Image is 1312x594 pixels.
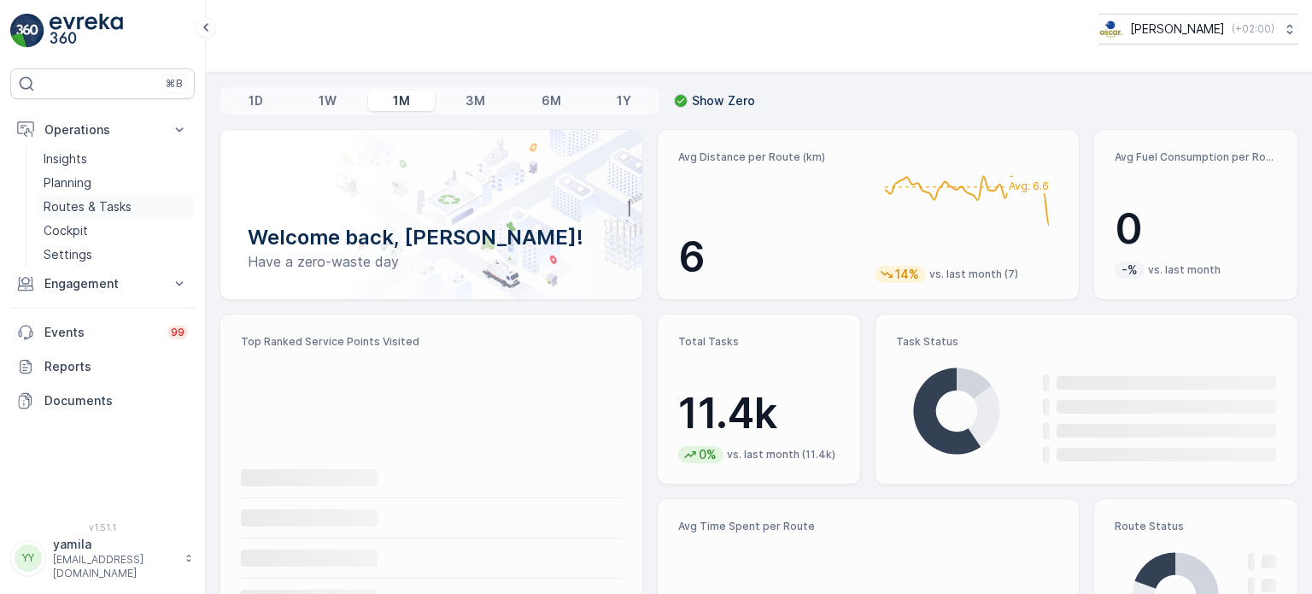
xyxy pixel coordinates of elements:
[10,267,195,301] button: Engagement
[249,92,263,109] p: 1D
[1098,14,1298,44] button: [PERSON_NAME](+02:00)
[727,448,835,462] p: vs. last month (11.4k)
[617,92,631,109] p: 1Y
[241,335,622,349] p: Top Ranked Service Points Visited
[1115,150,1277,164] p: Avg Fuel Consumption per Route (lt)
[37,195,195,219] a: Routes & Tasks
[466,92,485,109] p: 3M
[319,92,337,109] p: 1W
[1098,20,1123,38] img: basis-logo_rgb2x.png
[678,520,862,533] p: Avg Time Spent per Route
[171,326,184,339] p: 99
[678,150,862,164] p: Avg Distance per Route (km)
[692,92,755,109] p: Show Zero
[53,536,176,553] p: yamila
[44,150,87,168] p: Insights
[44,324,157,341] p: Events
[542,92,561,109] p: 6M
[10,350,195,384] a: Reports
[15,544,42,572] div: YY
[44,275,161,292] p: Engagement
[10,522,195,532] span: v 1.51.1
[1120,262,1139,279] p: -%
[37,147,195,171] a: Insights
[44,222,88,239] p: Cockpit
[697,446,718,463] p: 0%
[10,536,195,580] button: YYyamila[EMAIL_ADDRESS][DOMAIN_NAME]
[44,121,161,138] p: Operations
[678,335,840,349] p: Total Tasks
[37,171,195,195] a: Planning
[44,392,188,409] p: Documents
[44,358,188,375] p: Reports
[50,14,123,48] img: logo_light-DOdMpM7g.png
[248,224,615,251] p: Welcome back, [PERSON_NAME]!
[166,77,183,91] p: ⌘B
[393,92,410,109] p: 1M
[53,553,176,580] p: [EMAIL_ADDRESS][DOMAIN_NAME]
[1130,21,1225,38] p: [PERSON_NAME]
[1148,263,1221,277] p: vs. last month
[10,384,195,418] a: Documents
[44,174,91,191] p: Planning
[10,315,195,350] a: Events99
[929,268,1018,281] p: vs. last month (7)
[1115,520,1277,533] p: Route Status
[248,251,615,272] p: Have a zero-waste day
[37,243,195,267] a: Settings
[37,219,195,243] a: Cockpit
[896,335,1277,349] p: Task Status
[44,198,132,215] p: Routes & Tasks
[10,113,195,147] button: Operations
[44,246,92,263] p: Settings
[1115,203,1277,255] p: 0
[10,14,44,48] img: logo
[1232,22,1274,36] p: ( +02:00 )
[893,266,921,283] p: 14%
[678,388,840,439] p: 11.4k
[678,232,862,283] p: 6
